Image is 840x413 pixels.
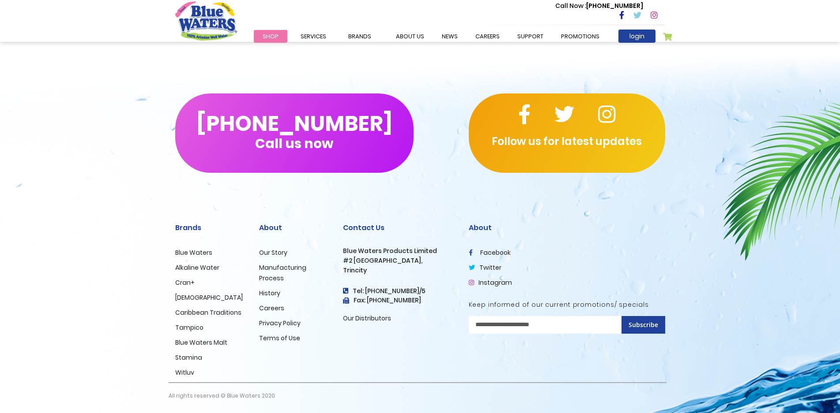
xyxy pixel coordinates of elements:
[175,223,246,232] h2: Brands
[259,319,301,327] a: Privacy Policy
[629,320,658,329] span: Subscribe
[175,93,414,173] button: [PHONE_NUMBER]Call us now
[259,223,330,232] h2: About
[169,383,275,409] p: All rights reserved © Blue Waters 2020
[509,30,552,43] a: support
[175,293,243,302] a: [DEMOGRAPHIC_DATA]
[175,353,202,362] a: Stamina
[343,247,456,255] h3: Blue Waters Products Limited
[259,263,306,283] a: Manufacturing Process
[259,334,300,342] a: Terms of Use
[469,263,501,272] a: twitter
[175,248,212,257] a: Blue Waters
[175,323,203,332] a: Tampico
[259,289,280,298] a: History
[259,304,284,313] a: Careers
[469,301,665,309] h5: Keep informed of our current promotions/ specials
[343,223,456,232] h2: Contact Us
[469,134,665,149] p: Follow us for latest updates
[175,1,237,40] a: store logo
[343,267,456,274] h3: Trincity
[555,1,643,11] p: [PHONE_NUMBER]
[301,32,326,41] span: Services
[467,30,509,43] a: careers
[175,263,219,272] a: Alkaline Water
[433,30,467,43] a: News
[175,368,194,377] a: Witluv
[348,32,371,41] span: Brands
[175,278,195,287] a: Cran+
[175,308,241,317] a: Caribbean Traditions
[343,257,456,264] h3: #2 [GEOGRAPHIC_DATA],
[618,30,655,43] a: login
[469,278,512,287] a: Instagram
[469,223,665,232] h2: About
[469,248,511,257] a: facebook
[343,314,391,323] a: Our Distributors
[259,248,287,257] a: Our Story
[555,1,586,10] span: Call Now :
[255,141,333,146] span: Call us now
[343,287,456,295] h4: Tel: [PHONE_NUMBER]/5
[387,30,433,43] a: about us
[263,32,279,41] span: Shop
[622,316,665,334] button: Subscribe
[552,30,608,43] a: Promotions
[175,338,227,347] a: Blue Waters Malt
[343,297,456,304] h3: Fax: [PHONE_NUMBER]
